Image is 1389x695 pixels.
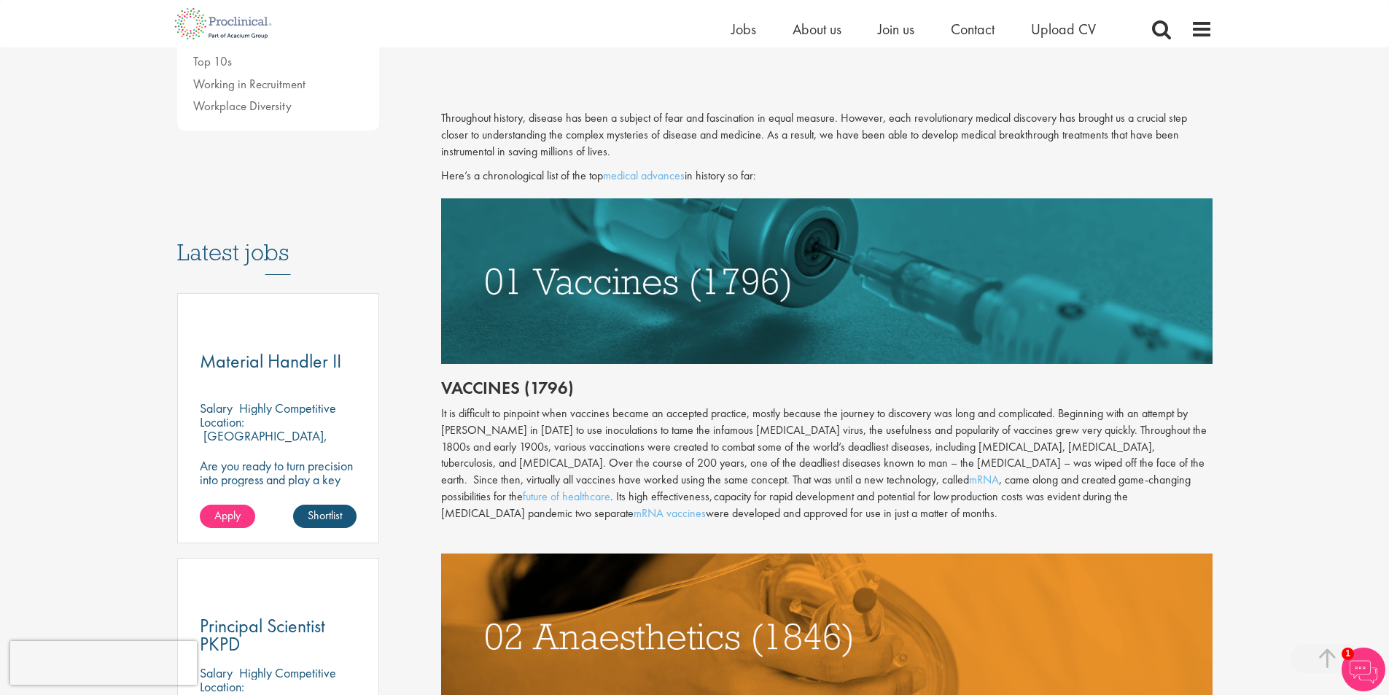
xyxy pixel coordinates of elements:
[193,53,232,69] a: Top 10s
[441,198,1213,364] img: vaccines
[200,459,357,514] p: Are you ready to turn precision into progress and play a key role in shaping the future of pharma...
[731,20,756,39] a: Jobs
[523,489,610,504] a: future of healthcare
[200,678,244,695] span: Location:
[239,664,336,681] p: Highly Competitive
[441,110,1213,160] p: Throughout history, disease has been a subject of fear and fascination in equal measure. However,...
[239,400,336,416] p: Highly Competitive
[951,20,995,39] a: Contact
[200,352,357,370] a: Material Handler II
[200,400,233,416] span: Salary
[1342,648,1385,691] img: Chatbot
[1031,20,1096,39] a: Upload CV
[441,378,1213,397] h2: Vaccines (1796)
[200,613,325,656] span: Principal Scientist PKPD
[293,505,357,528] a: Shortlist
[441,405,1213,522] div: It is difficult to pinpoint when vaccines became an accepted practice, mostly because the journey...
[441,168,1213,185] p: Here’s a chronological list of the top in history so far:
[200,413,244,430] span: Location:
[214,508,241,523] span: Apply
[200,617,357,653] a: Principal Scientist PKPD
[200,505,255,528] a: Apply
[634,505,706,521] a: mRNA vaccines
[1342,648,1354,660] span: 1
[969,472,999,487] a: mRNA
[793,20,841,39] a: About us
[193,98,292,114] a: Workplace Diversity
[10,641,197,685] iframe: reCAPTCHA
[603,168,685,183] a: medical advances
[200,349,341,373] span: Material Handler II
[177,203,380,275] h3: Latest jobs
[200,664,233,681] span: Salary
[878,20,914,39] a: Join us
[193,76,306,92] a: Working in Recruitment
[200,427,327,458] p: [GEOGRAPHIC_DATA], [GEOGRAPHIC_DATA]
